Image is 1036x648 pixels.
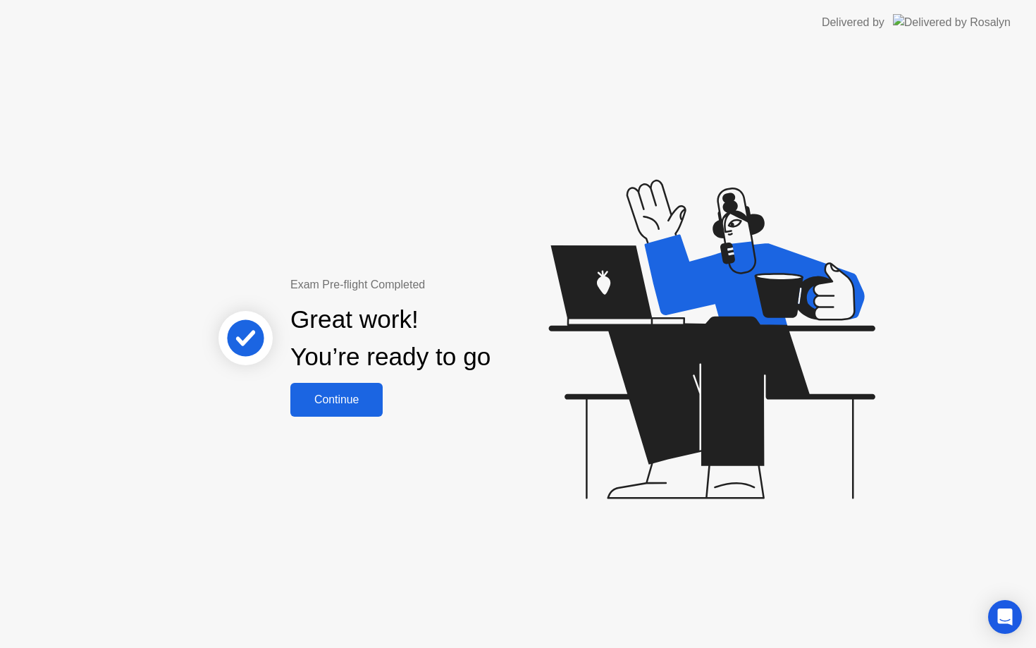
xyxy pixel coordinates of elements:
[893,14,1011,30] img: Delivered by Rosalyn
[988,600,1022,634] div: Open Intercom Messenger
[290,301,491,376] div: Great work! You’re ready to go
[290,383,383,417] button: Continue
[290,276,581,293] div: Exam Pre-flight Completed
[822,14,884,31] div: Delivered by
[295,393,378,406] div: Continue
